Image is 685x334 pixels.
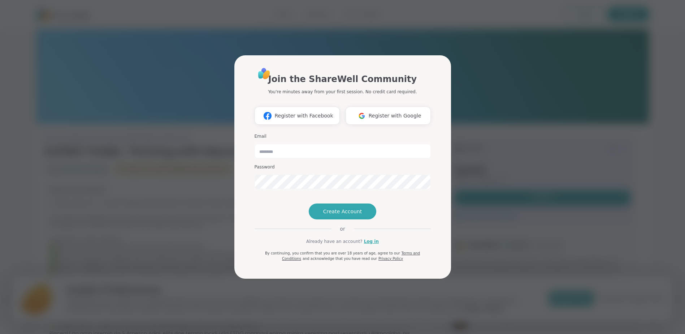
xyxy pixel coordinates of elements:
[261,109,274,123] img: ShareWell Logomark
[255,107,340,125] button: Register with Facebook
[255,133,431,140] h3: Email
[378,257,403,261] a: Privacy Policy
[364,238,379,245] a: Log in
[282,251,420,261] a: Terms and Conditions
[256,65,272,82] img: ShareWell Logo
[346,107,431,125] button: Register with Google
[268,73,417,86] h1: Join the ShareWell Community
[306,238,363,245] span: Already have an account?
[355,109,369,123] img: ShareWell Logomark
[309,204,377,219] button: Create Account
[268,89,417,95] p: You're minutes away from your first session. No credit card required.
[255,164,431,170] h3: Password
[303,257,377,261] span: and acknowledge that you have read our
[331,225,354,232] span: or
[265,251,400,255] span: By continuing, you confirm that you are over 18 years of age, agree to our
[274,112,333,120] span: Register with Facebook
[323,208,362,215] span: Create Account
[369,112,421,120] span: Register with Google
